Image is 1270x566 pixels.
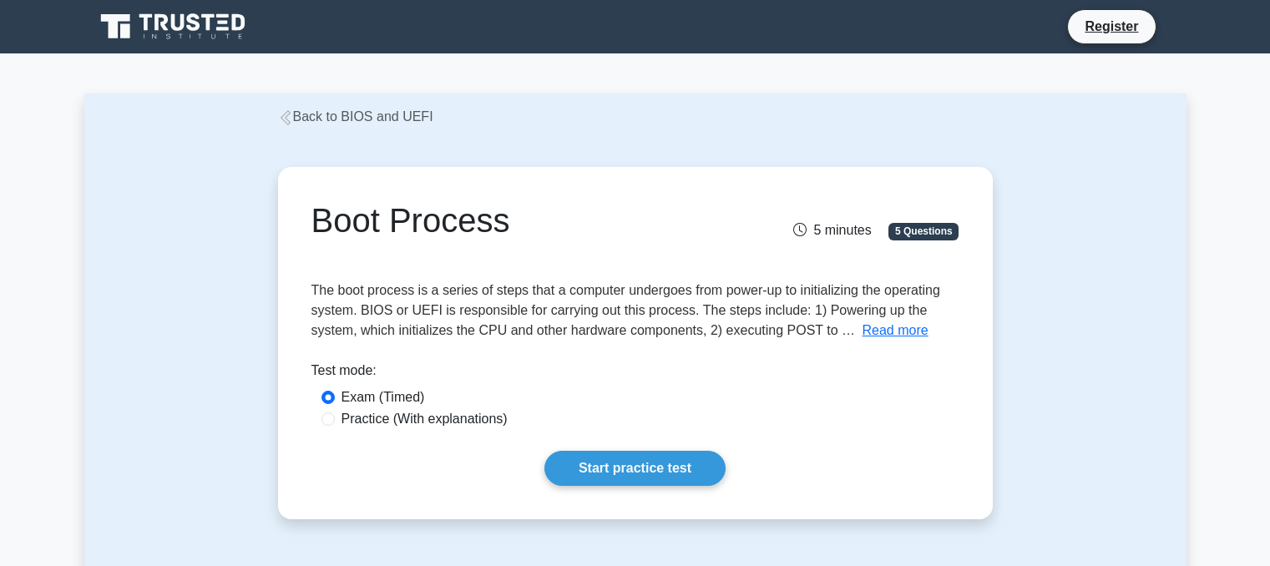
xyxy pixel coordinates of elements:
span: 5 minutes [793,223,871,237]
a: Start practice test [544,451,726,486]
div: Test mode: [311,361,959,387]
button: Read more [863,321,928,341]
span: The boot process is a series of steps that a computer undergoes from power-up to initializing the... [311,283,940,337]
label: Practice (With explanations) [342,409,508,429]
label: Exam (Timed) [342,387,425,407]
span: 5 Questions [888,223,959,240]
h1: Boot Process [311,200,736,240]
a: Back to BIOS and UEFI [278,109,433,124]
a: Register [1075,16,1148,37]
